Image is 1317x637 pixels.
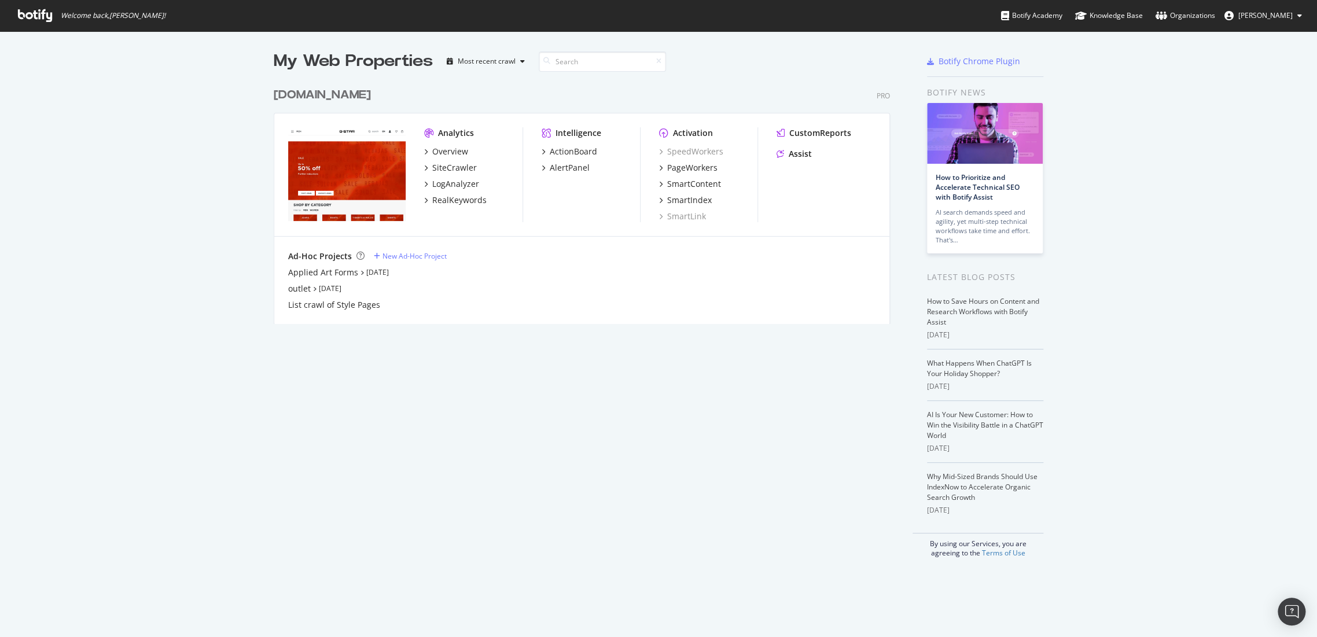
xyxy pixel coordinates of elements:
a: outlet [288,283,311,294]
a: RealKeywords [424,194,487,206]
a: New Ad-Hoc Project [374,251,447,261]
a: AI Is Your New Customer: How to Win the Visibility Battle in a ChatGPT World [927,410,1043,440]
div: Open Intercom Messenger [1278,598,1305,625]
div: SmartContent [667,178,721,190]
a: SpeedWorkers [659,146,723,157]
a: Why Mid-Sized Brands Should Use IndexNow to Accelerate Organic Search Growth [927,472,1038,502]
a: PageWorkers [659,162,718,174]
a: Terms of Use [982,548,1025,558]
div: CustomReports [789,127,851,139]
a: ActionBoard [542,146,597,157]
a: SmartIndex [659,194,712,206]
a: [DATE] [319,283,341,293]
div: [DATE] [927,443,1043,454]
button: [PERSON_NAME] [1215,6,1311,25]
div: [DATE] [927,330,1043,340]
div: My Web Properties [274,50,433,73]
a: [DOMAIN_NAME] [274,87,376,104]
div: Pro [877,91,890,101]
div: Latest Blog Posts [927,271,1043,283]
div: SiteCrawler [432,162,477,174]
div: Organizations [1156,10,1215,21]
span: Welcome back, [PERSON_NAME] ! [61,11,165,20]
a: Assist [777,148,812,160]
div: PageWorkers [667,162,718,174]
input: Search [539,51,666,72]
div: AI search demands speed and agility, yet multi-step technical workflows take time and effort. Tha... [936,208,1034,245]
div: SmartIndex [667,194,712,206]
div: [DOMAIN_NAME] [274,87,371,104]
a: What Happens When ChatGPT Is Your Holiday Shopper? [927,358,1032,378]
div: LogAnalyzer [432,178,479,190]
a: [DATE] [366,267,389,277]
div: By using our Services, you are agreeing to the [913,533,1043,558]
button: Most recent crawl [442,52,529,71]
div: Botify Chrome Plugin [939,56,1020,67]
div: Botify news [927,86,1043,99]
a: List crawl of Style Pages [288,299,380,311]
div: Overview [432,146,468,157]
a: How to Save Hours on Content and Research Workflows with Botify Assist [927,296,1039,327]
a: LogAnalyzer [424,178,479,190]
span: Nadine Kraegeloh [1238,10,1293,20]
div: New Ad-Hoc Project [382,251,447,261]
a: CustomReports [777,127,851,139]
div: Most recent crawl [458,58,516,65]
div: Analytics [438,127,474,139]
a: SmartContent [659,178,721,190]
a: SmartLink [659,211,706,222]
div: Knowledge Base [1075,10,1143,21]
div: RealKeywords [432,194,487,206]
a: SiteCrawler [424,162,477,174]
a: How to Prioritize and Accelerate Technical SEO with Botify Assist [936,172,1020,202]
div: Intelligence [556,127,601,139]
div: [DATE] [927,381,1043,392]
a: Overview [424,146,468,157]
div: Activation [673,127,713,139]
div: Ad-Hoc Projects [288,251,352,262]
div: Botify Academy [1001,10,1062,21]
div: AlertPanel [550,162,590,174]
a: Botify Chrome Plugin [927,56,1020,67]
img: www.g-star.com [288,127,406,221]
a: Applied Art Forms [288,267,358,278]
div: grid [274,73,899,324]
div: [DATE] [927,505,1043,516]
a: AlertPanel [542,162,590,174]
div: ActionBoard [550,146,597,157]
img: How to Prioritize and Accelerate Technical SEO with Botify Assist [927,103,1043,164]
div: Assist [789,148,812,160]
